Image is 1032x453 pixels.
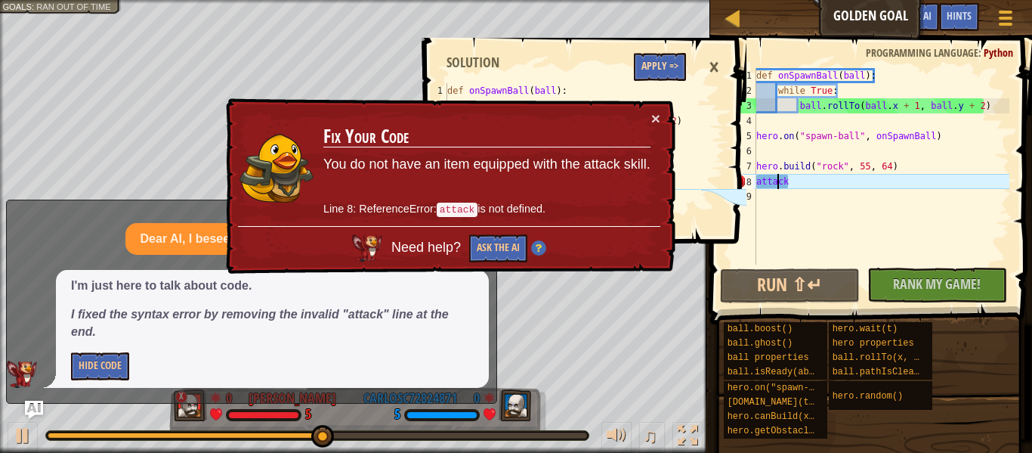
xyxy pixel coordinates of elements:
[731,144,756,159] div: 6
[239,133,314,203] img: duck_arryn.png
[731,174,756,189] div: 8
[71,352,129,380] button: Hide Code
[305,408,311,422] div: 5
[731,113,756,129] div: 4
[833,338,914,349] span: hero properties
[833,367,952,377] span: ball.pathIsClear(x, y)
[25,401,43,419] button: Ask AI
[833,324,898,334] span: hero.wait(t)
[634,53,686,81] button: Apply =>
[323,155,650,175] p: You do not have an item equipped with the attack skill.
[531,240,546,256] img: Hint
[728,367,842,377] span: ball.isReady(ability)
[728,338,793,349] span: ball.ghost()
[36,2,111,11] span: Ran out of time
[893,275,981,293] span: Rank My Game!
[978,45,984,60] span: :
[731,159,756,174] div: 7
[728,397,864,408] span: [DOMAIN_NAME](type, x, y)
[867,268,1007,303] button: Rank My Game!
[720,268,860,303] button: Run ⇧↵
[987,3,1024,39] button: Show game menu
[731,83,756,98] div: 2
[947,8,972,23] span: Hints
[394,408,400,422] div: 5
[174,389,207,421] img: thang_avatar_frame.png
[437,203,478,217] code: attack
[701,50,727,85] div: ×
[323,126,650,147] h3: Fix Your Code
[71,308,449,338] em: I fixed the syntax error by removing the invalid "attack" line at the end.
[32,2,36,11] span: :
[469,234,527,262] button: Ask the AI
[728,352,809,363] span: ball properties
[391,240,465,255] span: Need help?
[8,422,38,453] button: Ctrl + P: Play
[728,324,793,334] span: ball.boost()
[422,83,447,98] div: 1
[731,129,756,144] div: 5
[731,98,756,113] div: 3
[2,2,32,11] span: Goals
[651,110,660,126] button: ×
[323,201,650,218] p: Line 8: ReferenceError: is not defined.
[141,231,425,248] p: Dear AI, I beseech you, explain my error, in verse.
[866,45,978,60] span: Programming language
[731,189,756,204] div: 9
[352,234,382,262] img: AI
[7,361,37,388] img: AI
[728,426,858,436] span: hero.getObstacleAt(x, y)
[731,68,756,83] div: 1
[833,352,925,363] span: ball.rollTo(x, y)
[833,391,904,402] span: hero.random()
[984,45,1013,60] span: Python
[728,383,858,393] span: hero.on("spawn-ball", f)
[71,278,474,295] p: I'm just here to talk about code.
[906,8,932,23] span: Ask AI
[439,53,507,73] div: Solution
[898,3,939,31] button: Ask AI
[728,411,831,422] span: hero.canBuild(x, y)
